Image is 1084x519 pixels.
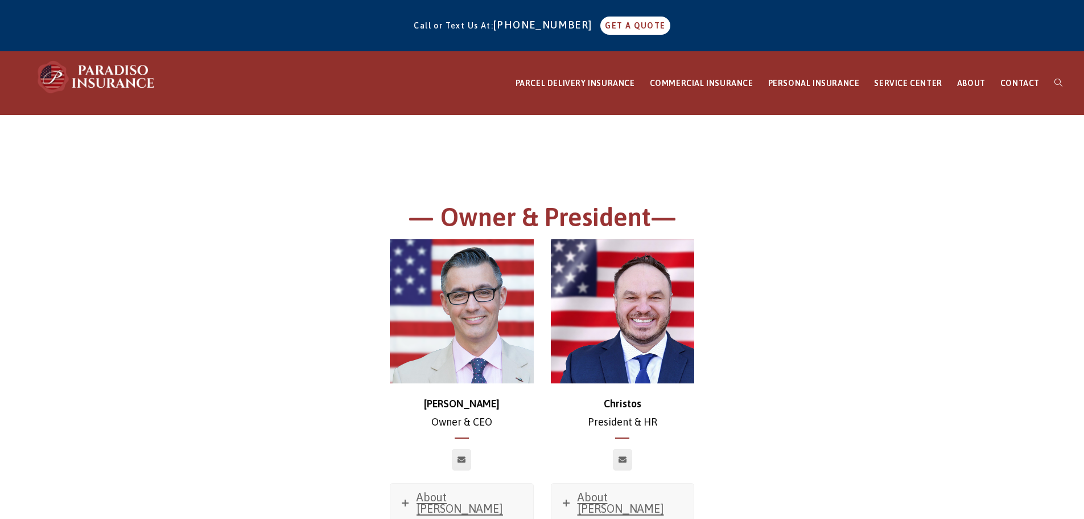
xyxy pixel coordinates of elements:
span: ABOUT [957,79,986,88]
span: SERVICE CENTER [874,79,942,88]
span: CONTACT [1000,79,1040,88]
p: President & HR [551,395,695,432]
span: PERSONAL INSURANCE [768,79,860,88]
span: About [PERSON_NAME] [578,491,664,515]
strong: [PERSON_NAME] [424,398,500,410]
img: Christos_500x500 [551,239,695,383]
h1: — Owner & President— [229,201,855,240]
a: [PHONE_NUMBER] [493,19,598,31]
span: COMMERCIAL INSURANCE [650,79,753,88]
a: PARCEL DELIVERY INSURANCE [508,52,642,115]
img: chris-500x500 (1) [390,239,534,383]
a: GET A QUOTE [600,17,670,35]
strong: Christos [604,398,641,410]
a: ABOUT [950,52,993,115]
p: Owner & CEO [390,395,534,432]
span: PARCEL DELIVERY INSURANCE [516,79,635,88]
a: COMMERCIAL INSURANCE [642,52,761,115]
a: PERSONAL INSURANCE [761,52,867,115]
span: About [PERSON_NAME] [417,491,503,515]
a: CONTACT [993,52,1047,115]
a: SERVICE CENTER [867,52,949,115]
img: Paradiso Insurance [34,60,159,94]
span: Call or Text Us At: [414,21,493,30]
